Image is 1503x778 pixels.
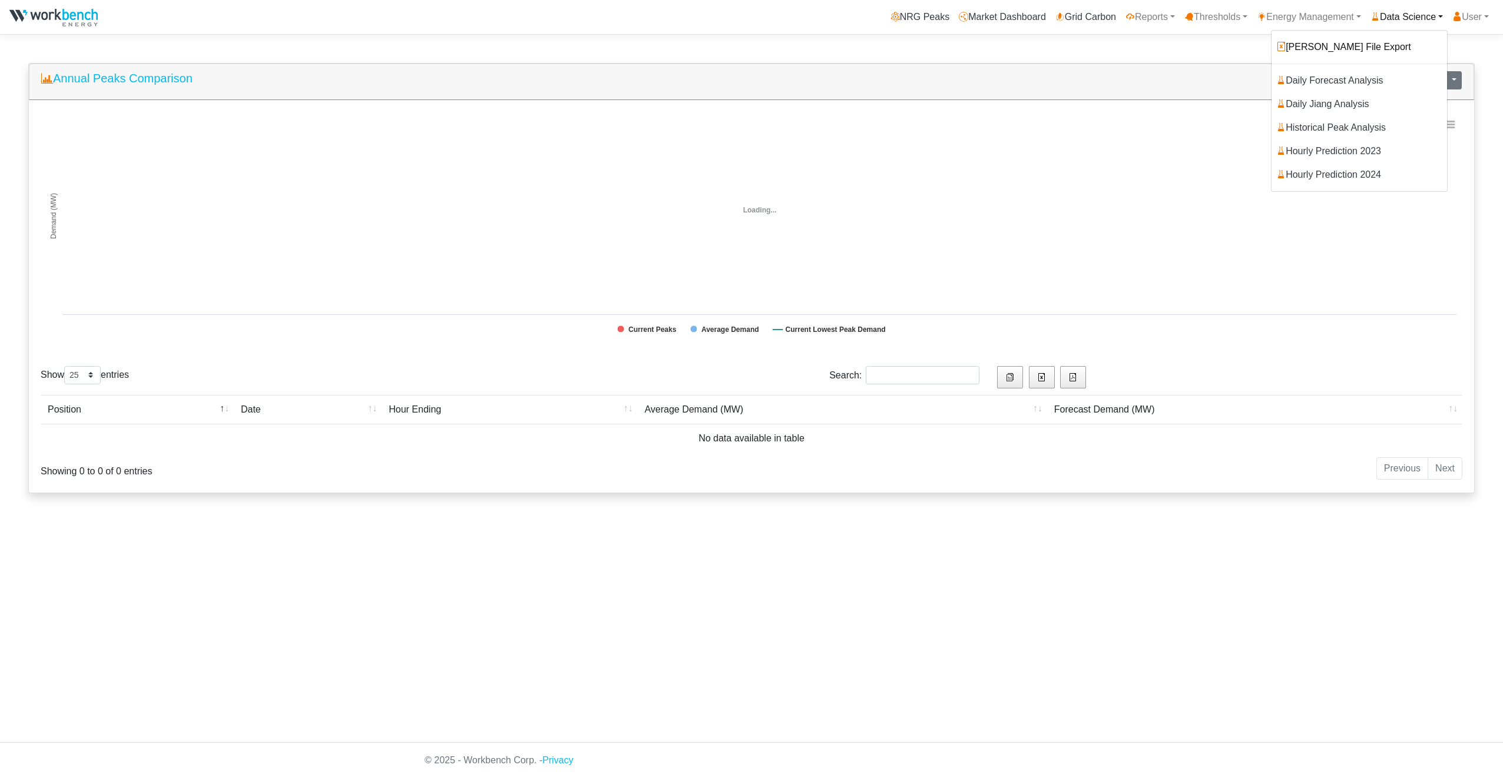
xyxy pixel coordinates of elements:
[829,366,979,384] label: Search:
[1252,5,1366,29] a: Energy Management
[1060,366,1086,389] button: Generate PDF
[542,755,573,765] a: Privacy
[64,366,101,384] select: Showentries
[382,395,637,424] td: Hour Ending: activate to sort column ascending
[41,395,234,424] td: Position: activate to sort column descending
[954,5,1051,29] a: Market Dashboard
[1272,139,1447,163] a: Hourly Prediction 2023
[1051,5,1121,29] a: Grid Carbon
[866,366,979,384] input: Search:
[41,456,624,478] div: Showing 0 to 0 of 0 entries
[701,325,759,334] tspan: Average Demand
[41,366,129,384] label: Show entries
[1272,35,1447,59] a: [PERSON_NAME] File Export
[234,395,382,424] td: Date: activate to sort column ascending
[41,71,193,85] h5: Annual Peaks Comparison
[1272,163,1447,187] a: Hourly Prediction 2024
[49,193,58,239] tspan: Demand (MW)
[1029,366,1055,389] button: Export to Excel
[9,9,98,26] img: NRGPeaks.png
[416,743,1087,778] div: © 2025 - Workbench Corp. -
[743,206,777,214] span: Loading...
[1121,5,1180,29] a: Reports
[1180,5,1252,29] a: Thresholds
[637,395,1047,424] td: Average Demand (MW): activate to sort column ascending
[628,325,677,334] tspan: Current Peaks
[886,5,954,29] a: NRG Peaks
[41,424,1462,453] td: No data available in table
[1272,69,1447,92] a: Daily Forecast Analysis
[1272,92,1447,116] a: Daily Jiang Analysis
[786,325,886,334] tspan: Current Lowest Peak Demand
[1272,116,1447,139] a: Historical Peak Analysis
[1448,5,1494,29] a: User
[1047,395,1462,424] td: Forecast Demand (MW): activate to sort column ascending
[997,366,1023,389] button: Copy to clipboard
[1366,5,1448,29] a: Data Science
